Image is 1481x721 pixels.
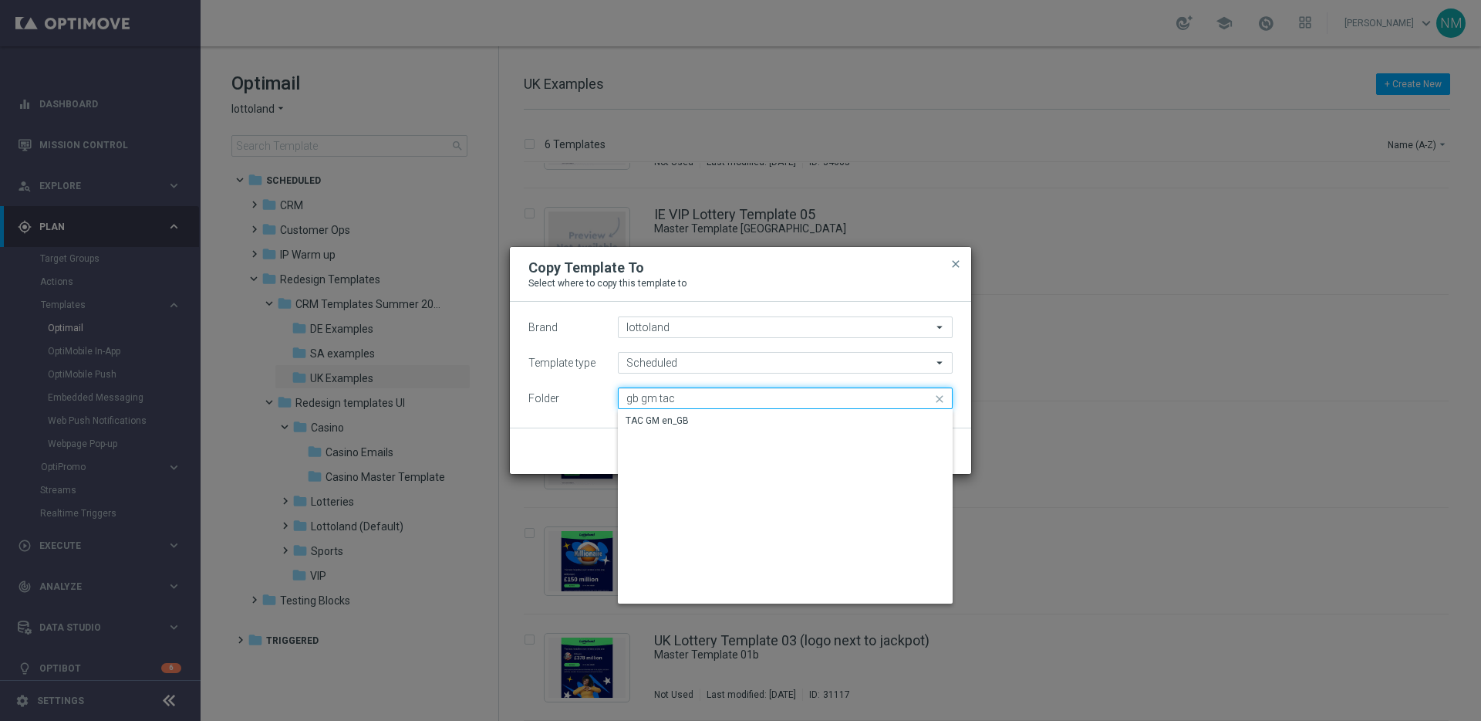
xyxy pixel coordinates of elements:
i: arrow_drop_down [933,353,948,373]
input: Quick find [618,388,953,409]
label: Template type [528,357,595,370]
div: Press SPACE to select this row. [618,410,953,433]
label: Brand [528,321,558,334]
label: Folder [528,392,559,405]
div: TAC GM en_GB [626,414,689,428]
span: close [950,258,962,270]
p: Select where to copy this template to [528,277,953,289]
i: arrow_drop_down [933,317,948,337]
i: close [933,388,948,410]
h2: Copy Template To [528,259,644,277]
